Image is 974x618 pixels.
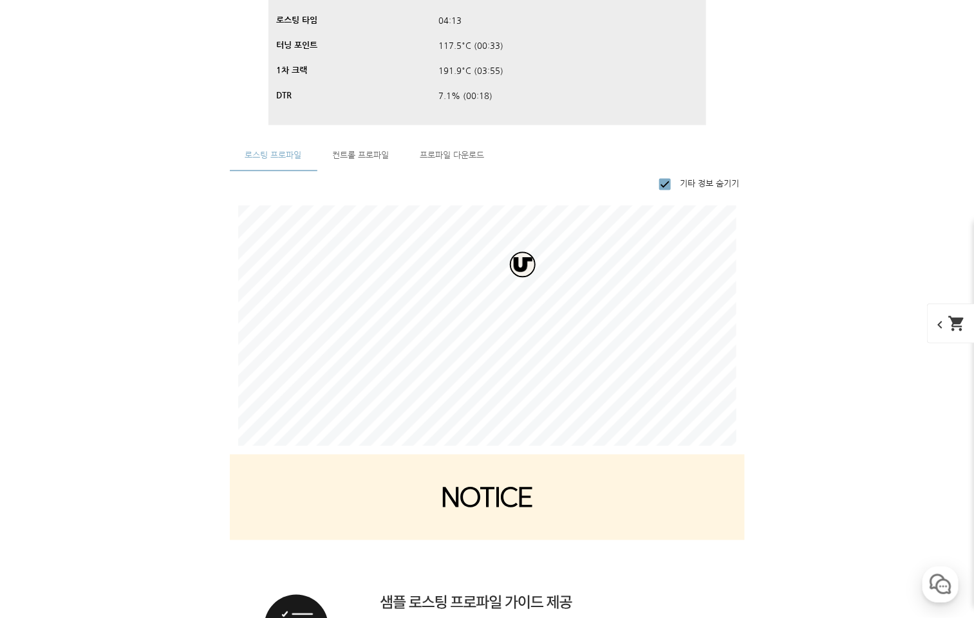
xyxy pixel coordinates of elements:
a: 대화 [85,408,166,440]
span: 대화 [118,428,133,438]
th: 로스팅 타임 [277,17,439,42]
th: 터닝 포인트 [277,42,439,67]
mat-icon: shopping_cart [948,314,966,332]
label: 기타 정보 숨기기 [678,179,740,190]
td: 117.5°C (00:33) [439,42,698,67]
td: 7.1% (00:18) [439,92,698,117]
span: 로스팅 프로파일 [245,152,302,160]
th: 1차 크랙 [277,67,439,92]
span: 컨트롤 프로파일 [333,152,389,160]
td: 191.9°C (03:55) [439,67,698,92]
th: DTR [277,92,439,117]
a: 홈 [4,408,85,440]
span: 프로파일 다운로드 [420,152,485,160]
span: 설정 [199,427,214,437]
a: 설정 [166,408,247,440]
span: 홈 [41,427,48,437]
td: 04:13 [439,17,698,42]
